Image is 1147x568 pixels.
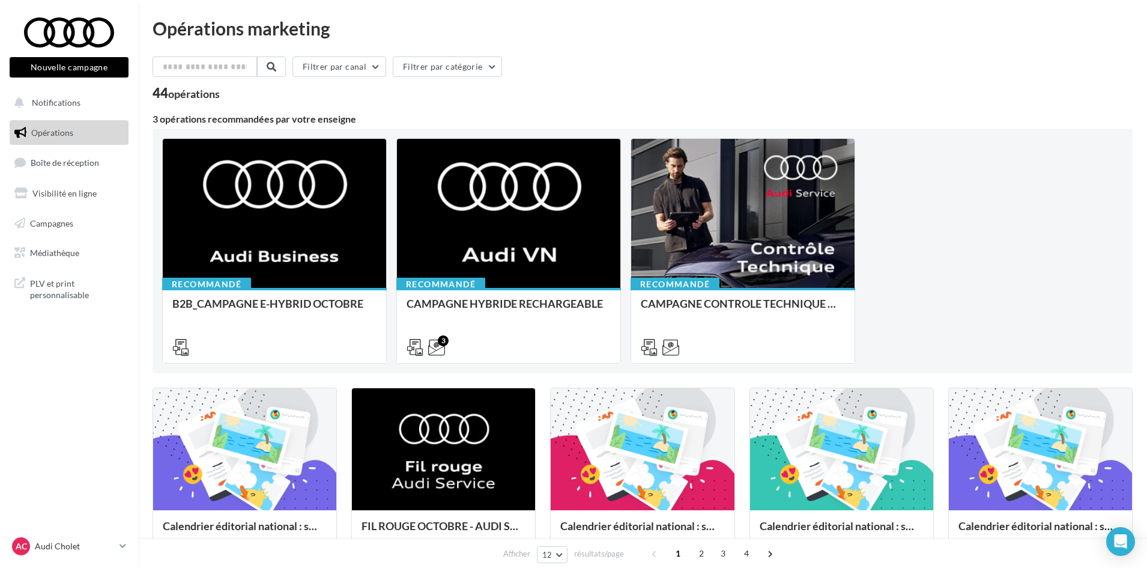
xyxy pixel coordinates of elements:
div: opérations [168,88,220,99]
span: 3 [713,544,733,563]
a: Visibilité en ligne [7,181,131,206]
div: Recommandé [631,278,719,291]
div: FIL ROUGE OCTOBRE - AUDI SERVICE [362,520,525,544]
button: Notifications [7,90,126,115]
span: Afficher [503,548,530,560]
div: Open Intercom Messenger [1106,527,1135,556]
span: 1 [668,544,688,563]
span: 4 [737,544,756,563]
div: CAMPAGNE CONTROLE TECHNIQUE 25€ OCTOBRE [641,298,845,322]
button: Filtrer par canal [292,56,386,77]
span: résultats/page [574,548,624,560]
a: AC Audi Cholet [10,535,129,558]
div: Calendrier éditorial national : semaine du 15.09 au 21.09 [760,520,924,544]
div: Calendrier éditorial national : semaine du 08.09 au 14.09 [958,520,1122,544]
a: Campagnes [7,211,131,236]
span: AC [16,540,27,552]
div: Recommandé [396,278,485,291]
span: Médiathèque [30,248,79,258]
div: Calendrier éditorial national : semaine du 22.09 au 28.09 [560,520,724,544]
span: Visibilité en ligne [32,188,97,198]
p: Audi Cholet [35,540,115,552]
a: PLV et print personnalisable [7,270,131,306]
span: Campagnes [30,218,73,228]
span: 12 [542,550,552,560]
button: Nouvelle campagne [10,57,129,78]
span: Boîte de réception [31,157,99,168]
div: Calendrier éditorial national : semaine du 29.09 au 05.10 [163,520,327,544]
div: 44 [153,87,220,100]
a: Opérations [7,120,131,145]
div: Recommandé [162,278,251,291]
div: Opérations marketing [153,19,1133,37]
div: 3 [438,335,449,346]
span: PLV et print personnalisable [30,275,124,301]
div: B2B_CAMPAGNE E-HYBRID OCTOBRE [172,298,377,322]
span: Opérations [31,127,73,138]
div: 3 opérations recommandées par votre enseigne [153,114,1133,124]
a: Boîte de réception [7,150,131,176]
span: Notifications [32,97,80,108]
button: Filtrer par catégorie [393,56,502,77]
button: 12 [537,546,567,563]
span: 2 [692,544,711,563]
div: CAMPAGNE HYBRIDE RECHARGEABLE [407,298,611,322]
a: Médiathèque [7,240,131,266]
